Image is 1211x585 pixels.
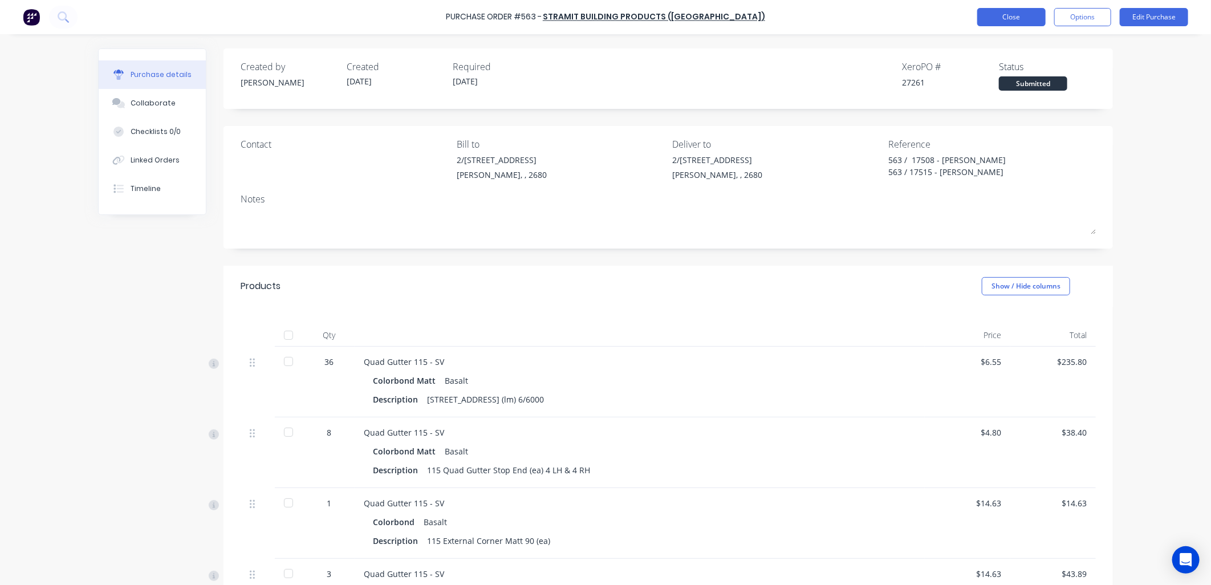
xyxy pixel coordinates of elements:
div: Colorbond Matt [373,372,440,389]
div: Colorbond Matt [373,443,440,460]
div: Products [241,279,281,293]
div: [STREET_ADDRESS] (lm) 6/6000 [427,391,544,408]
button: Edit Purchase [1120,8,1188,26]
div: $38.40 [1019,426,1087,438]
div: Checklists 0/0 [131,127,181,137]
div: Linked Orders [131,155,180,165]
div: Total [1010,324,1096,347]
div: Contact [241,137,448,151]
button: Checklists 0/0 [99,117,206,146]
div: 3 [312,568,346,580]
button: Linked Orders [99,146,206,174]
a: Stramit Building Products ([GEOGRAPHIC_DATA]) [543,11,765,23]
div: Purchase Order #563 - [446,11,542,23]
div: Description [373,533,427,549]
div: Basalt [445,372,468,389]
div: [PERSON_NAME] [241,76,338,88]
div: Timeline [131,184,161,194]
div: 115 Quad Gutter Stop End (ea) 4 LH & 4 RH [427,462,590,478]
img: Factory [23,9,40,26]
div: Quad Gutter 115 - SV [364,568,916,580]
div: Bill to [457,137,664,151]
div: Collaborate [131,98,176,108]
div: $43.89 [1019,568,1087,580]
div: Purchase details [131,70,192,80]
div: Required [453,60,550,74]
button: Close [977,8,1046,26]
div: Basalt [424,514,447,530]
textarea: 563 / 17508 - [PERSON_NAME] 563 / 17515 - [PERSON_NAME] [888,154,1031,180]
div: 2/[STREET_ADDRESS] [457,154,547,166]
div: Description [373,391,427,408]
div: [PERSON_NAME], , 2680 [457,169,547,181]
div: Deliver to [673,137,880,151]
button: Timeline [99,174,206,203]
div: Description [373,462,427,478]
div: Reference [888,137,1096,151]
div: Colorbond [373,514,419,530]
div: $6.55 [934,356,1001,368]
div: $235.80 [1019,356,1087,368]
div: $4.80 [934,426,1001,438]
div: Quad Gutter 115 - SV [364,497,916,509]
div: Notes [241,192,1096,206]
div: $14.63 [1019,497,1087,509]
div: Created [347,60,444,74]
button: Collaborate [99,89,206,117]
div: Open Intercom Messenger [1172,546,1200,574]
div: Qty [303,324,355,347]
div: Xero PO # [902,60,999,74]
div: 1 [312,497,346,509]
button: Purchase details [99,60,206,89]
div: Price [925,324,1010,347]
div: Status [999,60,1096,74]
div: Quad Gutter 115 - SV [364,426,916,438]
div: $14.63 [934,568,1001,580]
div: 36 [312,356,346,368]
div: 27261 [902,76,999,88]
div: Basalt [445,443,468,460]
div: $14.63 [934,497,1001,509]
div: 2/[STREET_ADDRESS] [673,154,763,166]
div: Submitted [999,76,1067,91]
div: Created by [241,60,338,74]
div: [PERSON_NAME], , 2680 [673,169,763,181]
div: Quad Gutter 115 - SV [364,356,916,368]
div: 115 External Corner Matt 90 (ea) [427,533,550,549]
button: Options [1054,8,1111,26]
div: 8 [312,426,346,438]
button: Show / Hide columns [982,277,1070,295]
